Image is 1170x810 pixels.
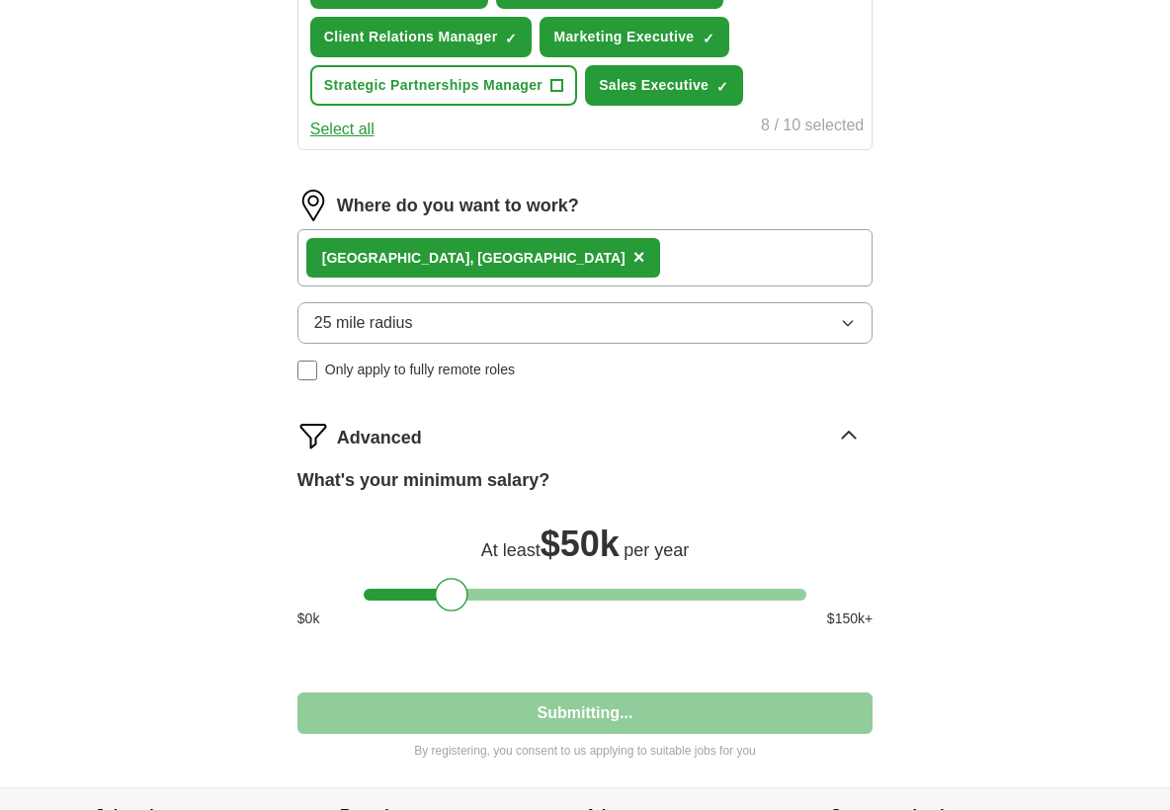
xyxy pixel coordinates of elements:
[310,118,375,141] button: Select all
[297,467,549,494] label: What's your minimum salary?
[540,17,728,57] button: Marketing Executive✓
[585,65,743,106] button: Sales Executive✓
[297,742,873,760] p: By registering, you consent to us applying to suitable jobs for you
[716,79,728,95] span: ✓
[314,311,413,335] span: 25 mile radius
[337,425,422,451] span: Advanced
[297,302,873,344] button: 25 mile radius
[297,361,317,380] input: Only apply to fully remote roles
[324,75,543,96] span: Strategic Partnerships Manager
[481,540,541,560] span: At least
[761,114,864,141] div: 8 / 10 selected
[297,692,873,734] button: Submitting...
[325,360,515,380] span: Only apply to fully remote roles
[624,540,689,560] span: per year
[310,65,577,106] button: Strategic Partnerships Manager
[310,17,533,57] button: Client Relations Manager✓
[599,75,709,96] span: Sales Executive
[553,27,694,47] span: Marketing Executive
[297,608,320,629] span: $ 0 k
[324,27,498,47] span: Client Relations Manager
[633,246,645,268] span: ×
[297,190,329,221] img: location.png
[541,524,620,564] span: $ 50k
[337,193,579,219] label: Where do you want to work?
[505,31,517,46] span: ✓
[633,243,645,273] button: ×
[322,248,626,269] div: , [GEOGRAPHIC_DATA]
[322,250,470,266] strong: [GEOGRAPHIC_DATA]
[703,31,714,46] span: ✓
[827,608,873,629] span: $ 150 k+
[297,420,329,451] img: filter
